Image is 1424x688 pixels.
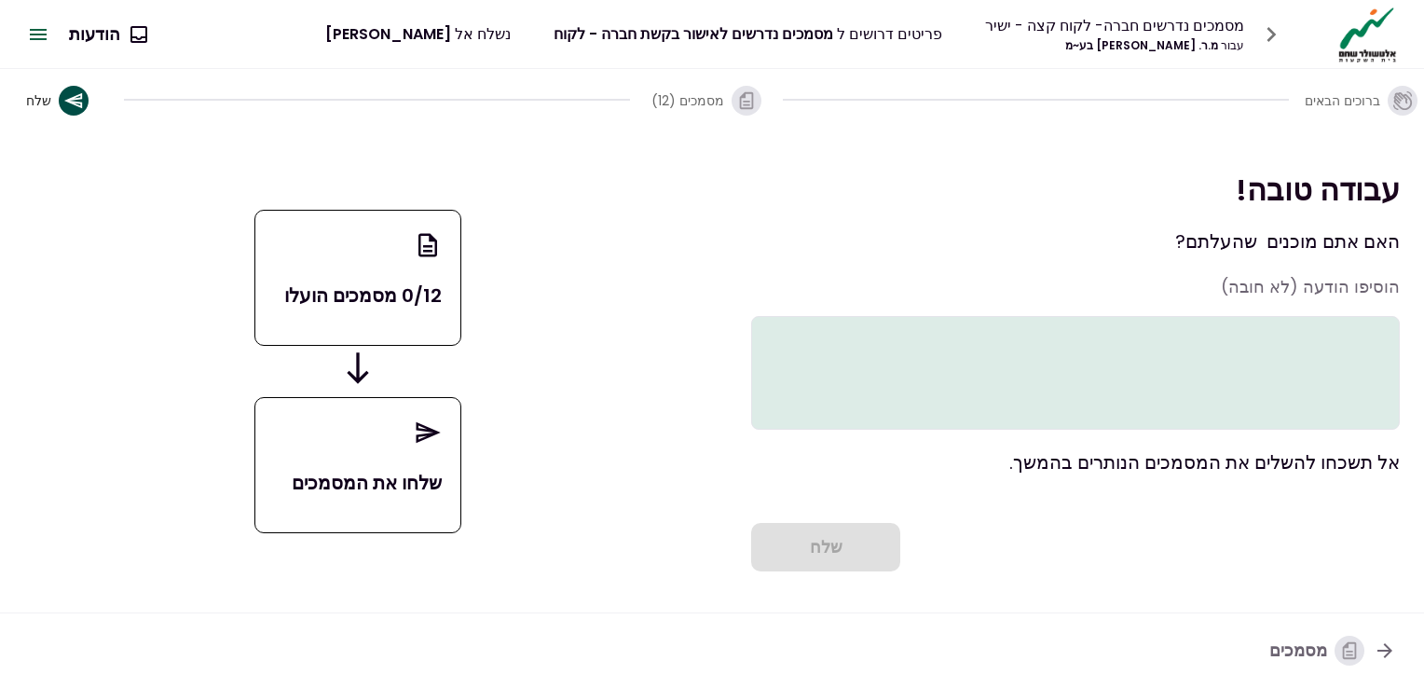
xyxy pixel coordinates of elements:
p: אל תשכחו להשלים את המסמכים הנותרים בהמשך. [751,448,1400,476]
h1: עבודה טובה! [751,171,1400,209]
span: [PERSON_NAME] [325,23,451,45]
div: מסמכים [1269,636,1364,666]
p: האם אתם מוכנים שהעלתם ? [751,227,1400,255]
span: שלח [26,91,51,110]
p: 0/12 מסמכים הועלו [274,282,443,310]
p: הוסיפו הודעה (לא חובה) [751,274,1400,299]
span: מסמכים נדרשים לאישור בקשת חברה - לקוח [554,23,833,45]
div: מסמכים נדרשים חברה- לקוח קצה - ישיר [985,14,1244,37]
div: פריטים דרושים ל [554,22,942,46]
span: ברוכים הבאים [1305,91,1380,110]
img: Logo [1334,6,1402,63]
button: הודעות [54,10,161,59]
p: שלחו את המסמכים [274,469,443,497]
div: נשלח אל [325,22,511,46]
span: עבור [1221,37,1244,53]
button: מסמכים [1254,626,1411,675]
button: ברוכים הבאים [1309,71,1413,131]
div: מ.ר. [PERSON_NAME] בע~מ [985,37,1244,54]
button: שלח [11,71,103,131]
span: מסמכים (12) [651,91,724,110]
button: מסמכים (12) [650,71,762,131]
